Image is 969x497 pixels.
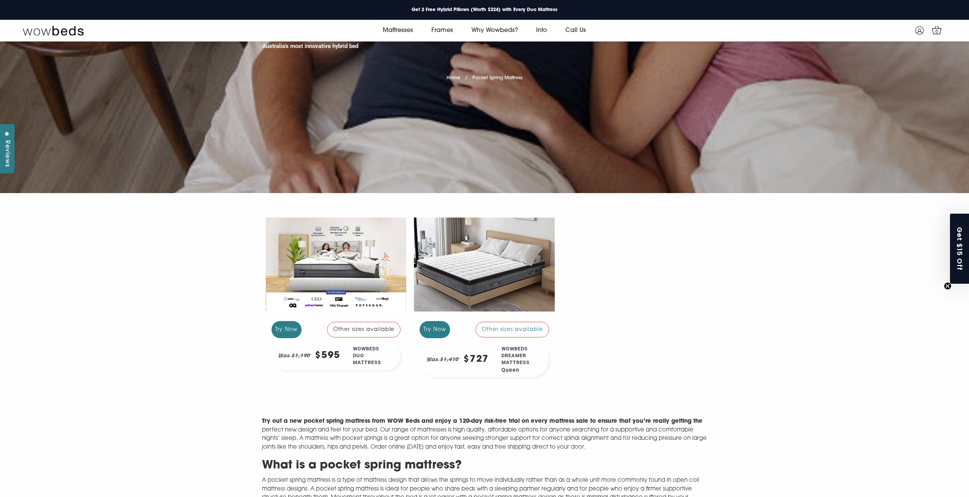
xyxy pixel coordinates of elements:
a: Info [527,20,556,41]
a: Get 2 Free Hybrid Pillows (Worth $224) with Every Duo Mattress [405,5,564,15]
div: $595 [315,351,340,361]
div: Wowbeds Dreamer Mattress [495,342,549,377]
div: $727 [463,355,489,364]
a: Home [447,76,460,80]
div: Other sizes available [327,322,401,337]
div: Other sizes available [476,322,549,337]
span: Queen [501,366,536,374]
button: Close teaser [944,282,951,290]
em: Was $1,410 [426,355,460,364]
div: Try Now [420,321,450,338]
h2: What is a pocket spring mattress? [262,458,707,473]
div: Wowbeds Duo Mattress [347,342,401,370]
a: Call Us [556,20,595,41]
a: Mattresses [374,20,422,41]
span: / [465,76,468,80]
p: Try out a new pocket spring mattress from WOW Beds and enjoy a 120-day risk-free trial on every m... [262,417,707,452]
a: 0 [930,23,943,37]
img: Wow Beds Logo [23,25,84,36]
a: Frames [422,20,462,41]
a: Why Wowbeds? [462,20,527,41]
h4: Australia's most innovative hybrid bed [262,42,358,51]
div: Try Now [271,321,302,338]
span: Get $15 Off [955,227,965,270]
span: Pocket Spring Mattress [473,76,522,80]
div: Get $15 OffClose teaser [950,214,969,284]
span: Reviews [2,140,12,167]
span: 0 [933,28,941,36]
a: Try Now Other sizes available Was $1,410 $727 Wowbeds Dreamer MattressQueen [414,211,555,383]
a: Try Now Other sizes available Was $1,190 $595 Wowbeds Duo Mattress [266,211,407,376]
em: Was $1,190 [278,351,312,361]
nav: breadcrumbs [447,66,522,85]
